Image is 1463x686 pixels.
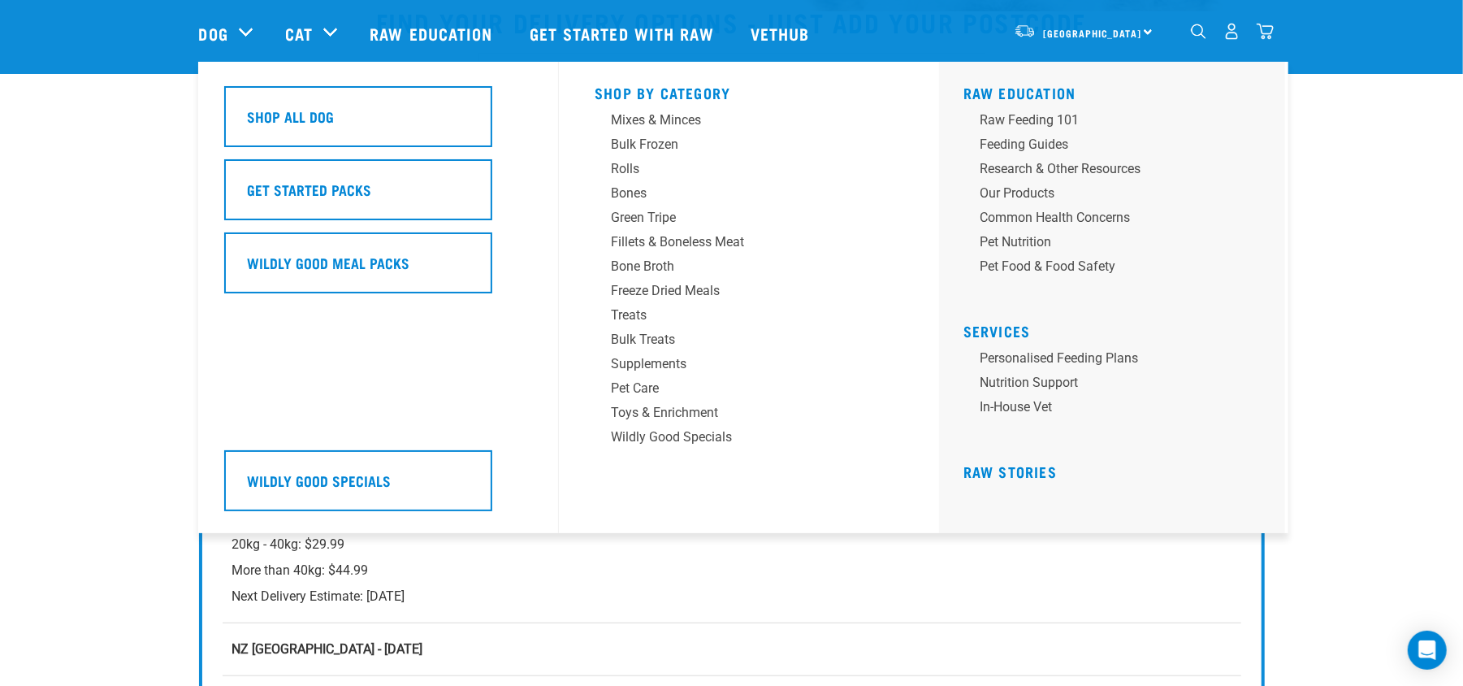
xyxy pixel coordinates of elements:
[611,257,864,276] div: Bone Broth
[595,232,903,257] a: Fillets & Boneless Meat
[963,159,1272,184] a: Research & Other Resources
[224,232,533,306] a: Wildly Good Meal Packs
[611,232,864,252] div: Fillets & Boneless Meat
[611,403,864,423] div: Toys & Enrichment
[980,232,1233,252] div: Pet Nutrition
[224,86,533,159] a: Shop All Dog
[595,428,903,452] a: Wildly Good Specials
[232,532,1231,558] p: 20kg - 40kg: $29.99
[353,1,513,66] a: Raw Education
[963,135,1272,159] a: Feeding Guides
[232,506,1231,610] div: Next Delivery Estimate: [DATE]
[595,111,903,135] a: Mixes & Minces
[611,330,864,350] div: Bulk Treats
[595,379,903,403] a: Pet Care
[1408,631,1447,670] div: Open Intercom Messenger
[963,323,1272,336] h5: Services
[232,558,1231,584] p: More than 40kg: $44.99
[595,306,903,330] a: Treats
[224,450,533,523] a: Wildly Good Specials
[963,232,1272,257] a: Pet Nutrition
[199,21,228,46] a: Dog
[595,159,903,184] a: Rolls
[1223,23,1240,40] img: user.png
[595,330,903,354] a: Bulk Treats
[595,403,903,428] a: Toys & Enrichment
[595,354,903,379] a: Supplements
[248,179,372,200] h5: Get Started Packs
[595,257,903,281] a: Bone Broth
[595,85,903,98] h5: Shop By Category
[611,306,864,325] div: Treats
[224,159,533,232] a: Get Started Packs
[963,467,1057,475] a: Raw Stories
[611,159,864,179] div: Rolls
[963,257,1272,281] a: Pet Food & Food Safety
[513,1,734,66] a: Get started with Raw
[980,184,1233,203] div: Our Products
[963,373,1272,397] a: Nutrition Support
[611,208,864,228] div: Green Tripe
[595,208,903,232] a: Green Tripe
[963,349,1272,373] a: Personalised Feeding Plans
[248,470,392,491] h5: Wildly Good Specials
[595,281,903,306] a: Freeze Dried Meals
[963,111,1272,135] a: Raw Feeding 101
[611,135,864,154] div: Bulk Frozen
[963,397,1272,422] a: In-house vet
[248,252,410,273] h5: Wildly Good Meal Packs
[611,111,864,130] div: Mixes & Minces
[734,1,830,66] a: Vethub
[611,354,864,374] div: Supplements
[1014,24,1036,38] img: van-moving.png
[963,184,1272,208] a: Our Products
[611,281,864,301] div: Freeze Dried Meals
[611,379,864,398] div: Pet Care
[1257,23,1274,40] img: home-icon@2x.png
[963,89,1076,97] a: Raw Education
[1191,24,1206,39] img: home-icon-1@2x.png
[611,184,864,203] div: Bones
[611,428,864,447] div: Wildly Good Specials
[980,257,1233,276] div: Pet Food & Food Safety
[1044,30,1142,36] span: [GEOGRAPHIC_DATA]
[232,641,423,657] strong: NZ [GEOGRAPHIC_DATA] - [DATE]
[963,208,1272,232] a: Common Health Concerns
[980,208,1233,228] div: Common Health Concerns
[595,184,903,208] a: Bones
[248,106,335,127] h5: Shop All Dog
[980,159,1233,179] div: Research & Other Resources
[980,111,1233,130] div: Raw Feeding 101
[595,135,903,159] a: Bulk Frozen
[980,135,1233,154] div: Feeding Guides
[285,21,313,46] a: Cat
